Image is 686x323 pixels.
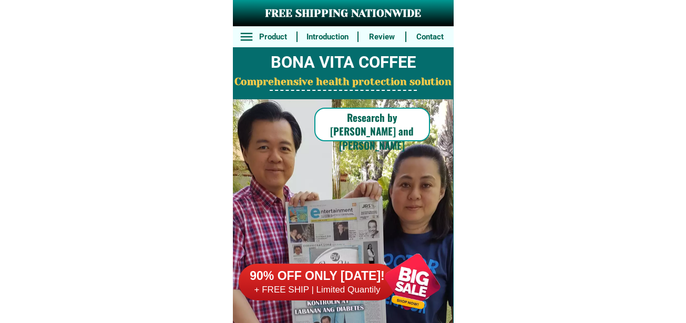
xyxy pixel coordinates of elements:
[255,31,291,43] h6: Product
[239,284,396,296] h6: + FREE SHIP | Limited Quantily
[233,50,454,75] h2: BONA VITA COFFEE
[239,268,396,284] h6: 90% OFF ONLY [DATE]!
[412,31,448,43] h6: Contact
[314,110,430,152] h6: Research by [PERSON_NAME] and [PERSON_NAME]
[233,75,454,90] h2: Comprehensive health protection solution
[233,6,454,22] h3: FREE SHIPPING NATIONWIDE
[364,31,400,43] h6: Review
[303,31,352,43] h6: Introduction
